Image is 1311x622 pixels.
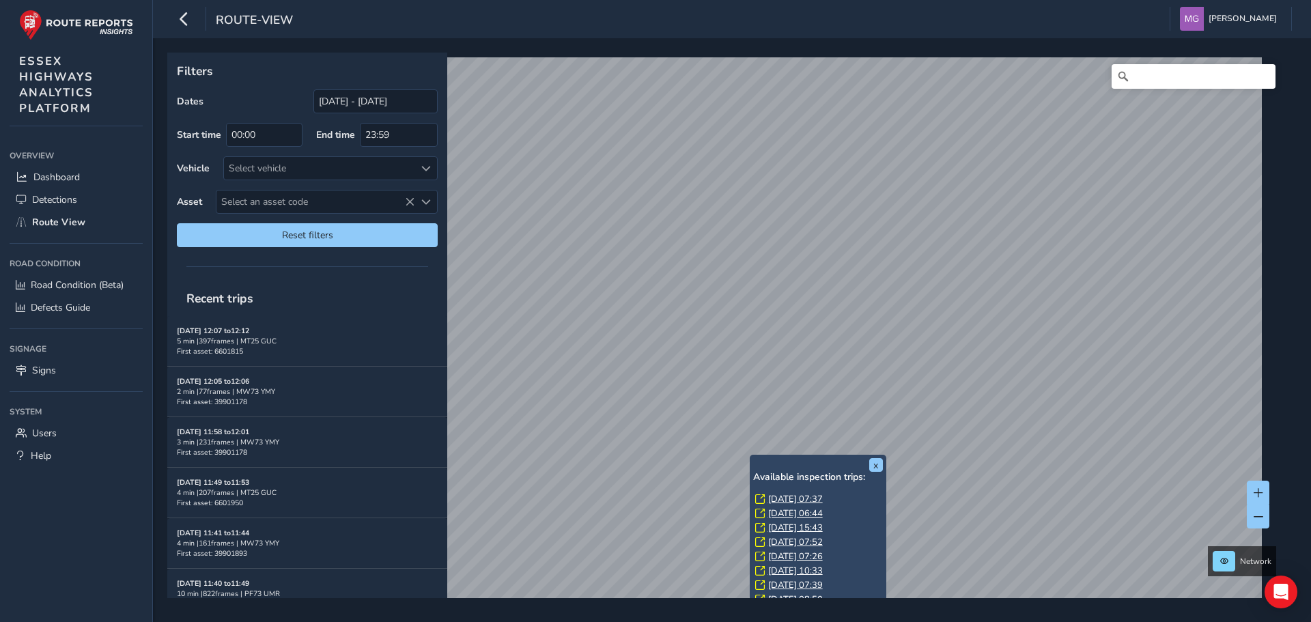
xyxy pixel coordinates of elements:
span: Select an asset code [216,190,414,213]
span: First asset: 6601815 [177,346,243,356]
span: Recent trips [177,281,263,316]
button: [PERSON_NAME] [1180,7,1282,31]
a: [DATE] 15:43 [768,522,823,534]
a: [DATE] 07:52 [768,536,823,548]
div: Open Intercom Messenger [1265,576,1297,608]
span: Signs [32,364,56,377]
a: Signs [10,359,143,382]
strong: [DATE] 12:07 to 12:12 [177,326,249,336]
img: diamond-layout [1180,7,1204,31]
strong: [DATE] 12:05 to 12:06 [177,376,249,386]
span: First asset: 39901178 [177,397,247,407]
button: Reset filters [177,223,438,247]
div: 3 min | 231 frames | MW73 YMY [177,437,438,447]
div: 4 min | 161 frames | MW73 YMY [177,538,438,548]
div: System [10,401,143,422]
a: [DATE] 08:50 [768,593,823,606]
span: Reset filters [187,229,427,242]
span: First asset: 39901893 [177,548,247,559]
a: Users [10,422,143,444]
span: Help [31,449,51,462]
div: 2 min | 77 frames | MW73 YMY [177,386,438,397]
strong: [DATE] 11:41 to 11:44 [177,528,249,538]
div: Select an asset code [414,190,437,213]
a: [DATE] 06:44 [768,507,823,520]
a: [DATE] 07:26 [768,550,823,563]
div: Overview [10,145,143,166]
a: [DATE] 07:37 [768,493,823,505]
label: Start time [177,128,221,141]
span: Defects Guide [31,301,90,314]
label: Vehicle [177,162,210,175]
h6: Available inspection trips: [753,472,883,483]
img: rr logo [19,10,133,40]
span: Network [1240,556,1271,567]
strong: [DATE] 11:58 to 12:01 [177,427,249,437]
div: 4 min | 207 frames | MT25 GUC [177,487,438,498]
p: Filters [177,62,438,80]
a: Help [10,444,143,467]
a: Dashboard [10,166,143,188]
canvas: Map [172,57,1262,614]
a: [DATE] 10:33 [768,565,823,577]
label: Asset [177,195,202,208]
a: Detections [10,188,143,211]
button: x [869,458,883,472]
div: Road Condition [10,253,143,274]
strong: [DATE] 11:49 to 11:53 [177,477,249,487]
input: Search [1112,64,1275,89]
a: [DATE] 07:39 [768,579,823,591]
span: First asset: 6601950 [177,498,243,508]
label: End time [316,128,355,141]
div: Signage [10,339,143,359]
span: Route View [32,216,85,229]
a: Defects Guide [10,296,143,319]
strong: [DATE] 11:40 to 11:49 [177,578,249,589]
a: Road Condition (Beta) [10,274,143,296]
a: Route View [10,211,143,234]
label: Dates [177,95,203,108]
span: ESSEX HIGHWAYS ANALYTICS PLATFORM [19,53,94,116]
div: Select vehicle [224,157,414,180]
div: 10 min | 822 frames | PF73 UMR [177,589,438,599]
span: Detections [32,193,77,206]
span: [PERSON_NAME] [1209,7,1277,31]
div: 5 min | 397 frames | MT25 GUC [177,336,438,346]
span: Users [32,427,57,440]
span: First asset: 39901178 [177,447,247,457]
span: route-view [216,12,293,31]
span: Dashboard [33,171,80,184]
span: Road Condition (Beta) [31,279,124,292]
